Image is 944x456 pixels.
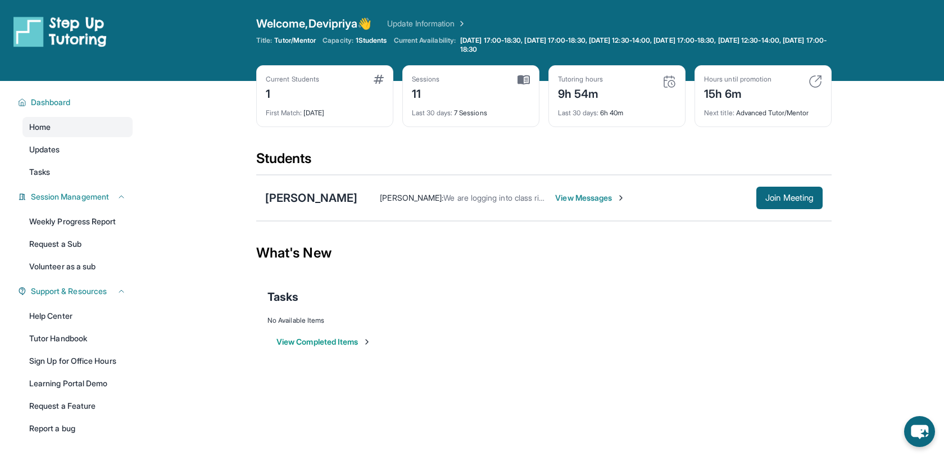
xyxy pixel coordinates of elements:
[256,228,832,278] div: What's New
[616,193,625,202] img: Chevron-Right
[31,286,107,297] span: Support & Resources
[22,139,133,160] a: Updates
[22,117,133,137] a: Home
[704,102,822,118] div: Advanced Tutor/Mentor
[765,195,814,201] span: Join Meeting
[256,36,272,45] span: Title:
[412,75,440,84] div: Sessions
[412,109,452,117] span: Last 30 days :
[22,396,133,416] a: Request a Feature
[704,75,771,84] div: Hours until promotion
[387,18,466,29] a: Update Information
[22,256,133,277] a: Volunteer as a sub
[266,75,319,84] div: Current Students
[518,75,530,85] img: card
[256,16,371,31] span: Welcome, Devipriya 👋
[265,190,357,206] div: [PERSON_NAME]
[276,336,371,347] button: View Completed Items
[31,191,109,202] span: Session Management
[904,416,935,447] button: chat-button
[22,306,133,326] a: Help Center
[22,234,133,254] a: Request a Sub
[380,193,443,202] span: [PERSON_NAME] :
[22,351,133,371] a: Sign Up for Office Hours
[266,84,319,102] div: 1
[443,193,568,202] span: We are logging into class right now
[809,75,822,88] img: card
[26,97,126,108] button: Dashboard
[26,286,126,297] button: Support & Resources
[22,328,133,349] a: Tutor Handbook
[704,84,771,102] div: 15h 6m
[558,102,676,118] div: 6h 40m
[266,109,302,117] span: First Match :
[267,316,820,325] div: No Available Items
[555,192,625,204] span: View Messages
[22,418,133,439] a: Report a bug
[558,75,603,84] div: Tutoring hours
[22,373,133,394] a: Learning Portal Demo
[323,36,353,45] span: Capacity:
[662,75,676,88] img: card
[412,84,440,102] div: 11
[558,109,598,117] span: Last 30 days :
[374,75,384,84] img: card
[31,97,71,108] span: Dashboard
[29,121,51,133] span: Home
[274,36,316,45] span: Tutor/Mentor
[460,36,829,54] span: [DATE] 17:00-18:30, [DATE] 17:00-18:30, [DATE] 12:30-14:00, [DATE] 17:00-18:30, [DATE] 12:30-14:0...
[412,102,530,118] div: 7 Sessions
[756,187,823,209] button: Join Meeting
[266,102,384,118] div: [DATE]
[455,18,466,29] img: Chevron Right
[29,166,50,178] span: Tasks
[394,36,456,54] span: Current Availability:
[29,144,60,155] span: Updates
[458,36,832,54] a: [DATE] 17:00-18:30, [DATE] 17:00-18:30, [DATE] 12:30-14:00, [DATE] 17:00-18:30, [DATE] 12:30-14:0...
[13,16,107,47] img: logo
[256,150,832,174] div: Students
[26,191,126,202] button: Session Management
[704,109,734,117] span: Next title :
[22,162,133,182] a: Tasks
[267,289,298,305] span: Tasks
[558,84,603,102] div: 9h 54m
[22,211,133,232] a: Weekly Progress Report
[356,36,387,45] span: 1 Students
